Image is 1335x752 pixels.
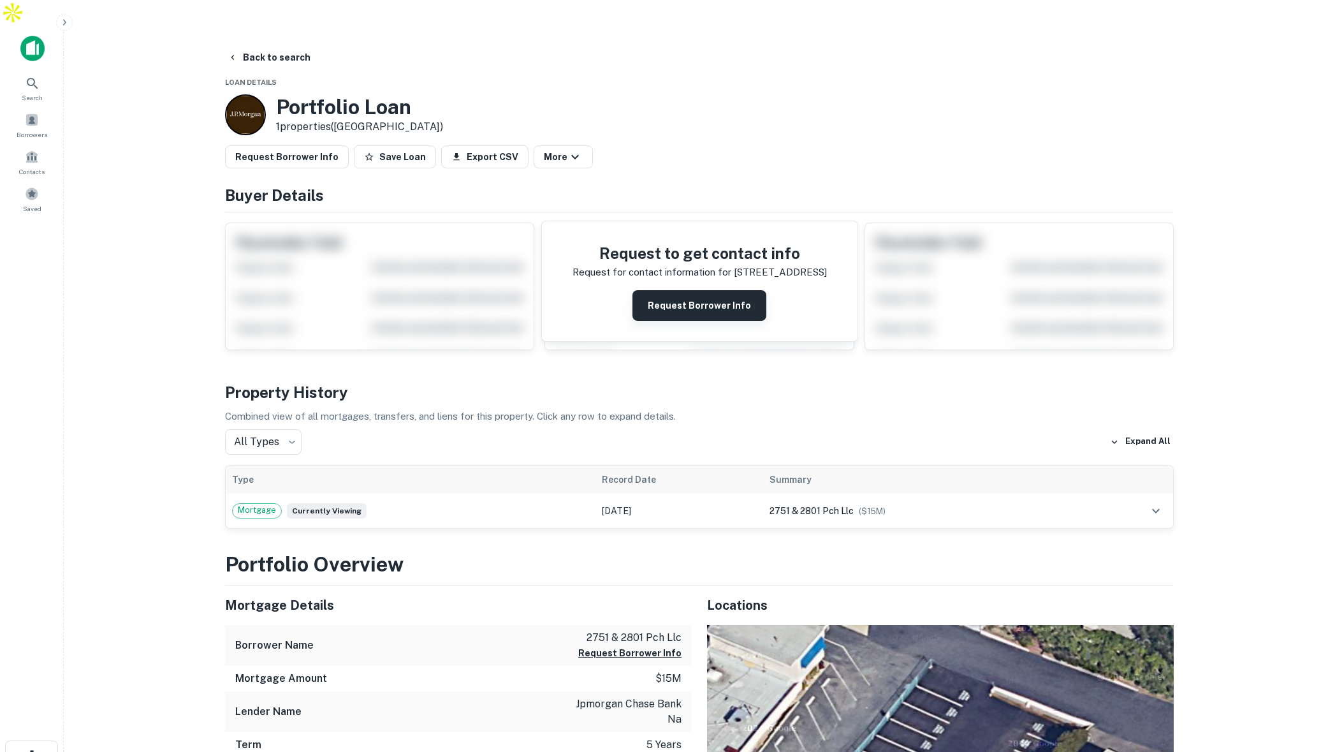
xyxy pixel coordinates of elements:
[235,638,314,653] h6: Borrower Name
[20,36,45,61] img: capitalize-icon.png
[567,697,682,727] p: jpmorgan chase bank na
[707,596,1174,615] h5: Locations
[763,466,1086,494] th: Summary
[276,119,443,135] p: 1 properties ([GEOGRAPHIC_DATA])
[1107,432,1174,452] button: Expand All
[354,145,436,168] button: Save Loan
[859,506,886,516] span: ($ 15M )
[235,704,302,719] h6: Lender Name
[4,182,60,216] a: Saved
[225,549,1174,580] h3: Portfolio Overview
[19,166,45,177] span: Contacts
[4,145,60,179] a: Contacts
[225,596,692,615] h5: Mortgage Details
[632,290,766,321] button: Request Borrower Info
[1145,500,1167,522] button: expand row
[225,78,277,86] span: Loan Details
[23,203,41,214] span: Saved
[276,95,443,119] h3: Portfolio Loan
[573,242,827,265] h4: Request to get contact info
[225,381,1174,404] h4: Property History
[4,108,60,142] a: Borrowers
[22,92,43,103] span: Search
[4,71,60,105] a: Search
[287,503,367,519] span: Currently viewing
[222,46,316,69] button: Back to search
[225,184,1174,207] h4: Buyer Details
[225,145,349,168] button: Request Borrower Info
[17,129,47,140] span: Borrowers
[770,506,854,516] span: 2751 & 2801 pch llc
[225,429,302,455] div: All Types
[595,466,764,494] th: Record Date
[226,466,595,494] th: Type
[573,265,731,280] p: Request for contact information for
[534,145,593,168] button: More
[225,409,1174,424] p: Combined view of all mortgages, transfers, and liens for this property. Click any row to expand d...
[233,504,281,517] span: Mortgage
[655,671,682,686] p: $15m
[578,630,682,645] p: 2751 & 2801 pch llc
[235,671,327,686] h6: Mortgage Amount
[734,265,827,280] p: [STREET_ADDRESS]
[441,145,529,168] button: Export CSV
[595,494,764,528] td: [DATE]
[578,645,682,661] button: Request Borrower Info
[1271,650,1335,711] iframe: Chat Widget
